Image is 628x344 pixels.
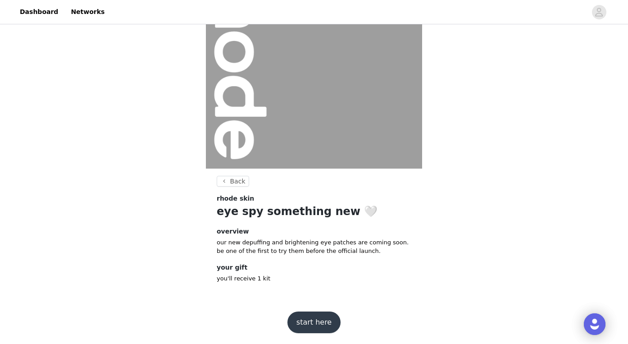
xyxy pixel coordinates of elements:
p: our new depuffing and brightening eye patches are coming soon. be one of the first to try them be... [217,238,411,256]
a: Networks [65,2,110,22]
p: you'll receive 1 kit [217,274,411,283]
div: avatar [595,5,603,19]
button: Back [217,176,249,187]
span: rhode skin [217,194,254,203]
h1: eye spy something new 🤍 [217,203,411,220]
div: Open Intercom Messenger [584,313,605,335]
h4: your gift [217,263,411,272]
button: start here [287,312,341,333]
h4: overview [217,227,411,236]
a: Dashboard [14,2,64,22]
